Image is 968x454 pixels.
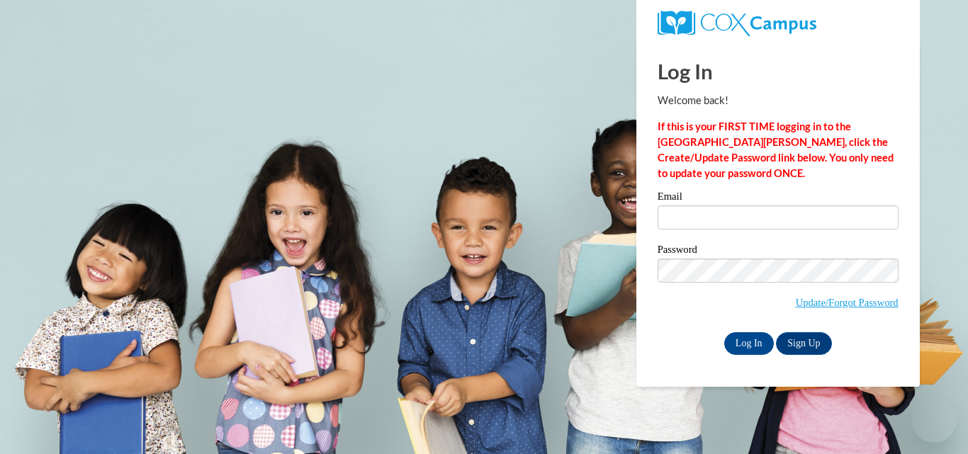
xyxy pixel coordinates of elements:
[658,11,899,36] a: COX Campus
[658,244,899,259] label: Password
[911,397,957,443] iframe: Button to launch messaging window
[776,332,831,355] a: Sign Up
[724,332,774,355] input: Log In
[658,11,816,36] img: COX Campus
[658,93,899,108] p: Welcome back!
[658,57,899,86] h1: Log In
[658,120,894,179] strong: If this is your FIRST TIME logging in to the [GEOGRAPHIC_DATA][PERSON_NAME], click the Create/Upd...
[658,191,899,205] label: Email
[796,297,899,308] a: Update/Forgot Password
